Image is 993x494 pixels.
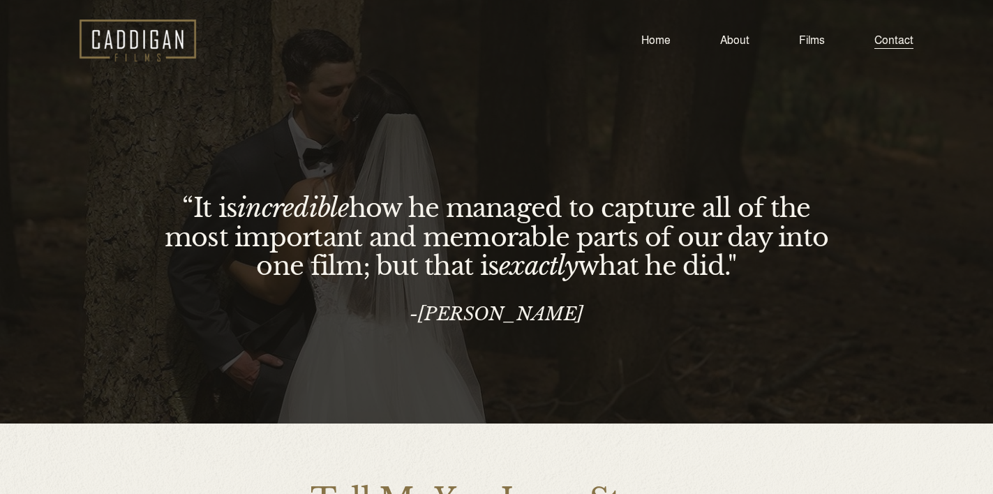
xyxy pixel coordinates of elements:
[641,31,671,50] a: Home
[499,250,578,282] em: exactly
[237,193,349,224] em: incredible
[80,20,196,61] img: Caddigan Films
[874,31,913,50] a: Contact
[410,303,583,325] em: -[PERSON_NAME]
[149,194,843,281] h3: “It is how he managed to capture all of the most important and memorable parts of our day into on...
[799,31,825,50] a: Films
[720,31,749,50] a: About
